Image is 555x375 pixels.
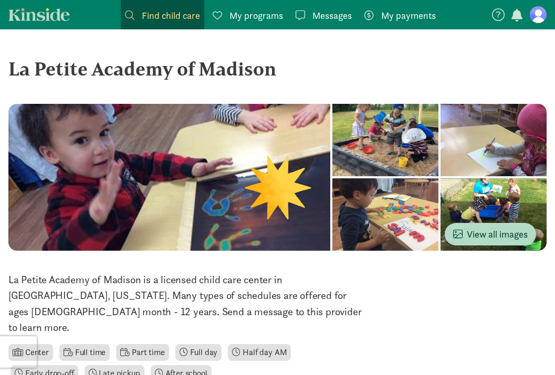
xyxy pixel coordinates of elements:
li: Part time [116,344,169,361]
a: Kinside [8,8,70,21]
li: Half day AM [228,344,291,361]
span: My payments [381,8,436,23]
span: Find child care [142,8,200,23]
span: View all images [453,227,528,241]
span: Messages [312,8,352,23]
li: Full day [175,344,222,361]
button: View all images [445,223,536,245]
li: Full time [59,344,110,361]
div: La Petite Academy of Madison [8,55,547,83]
span: My programs [229,8,283,23]
p: La Petite Academy of Madison is a licensed child care center in [GEOGRAPHIC_DATA], [US_STATE]. Ma... [8,272,362,336]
